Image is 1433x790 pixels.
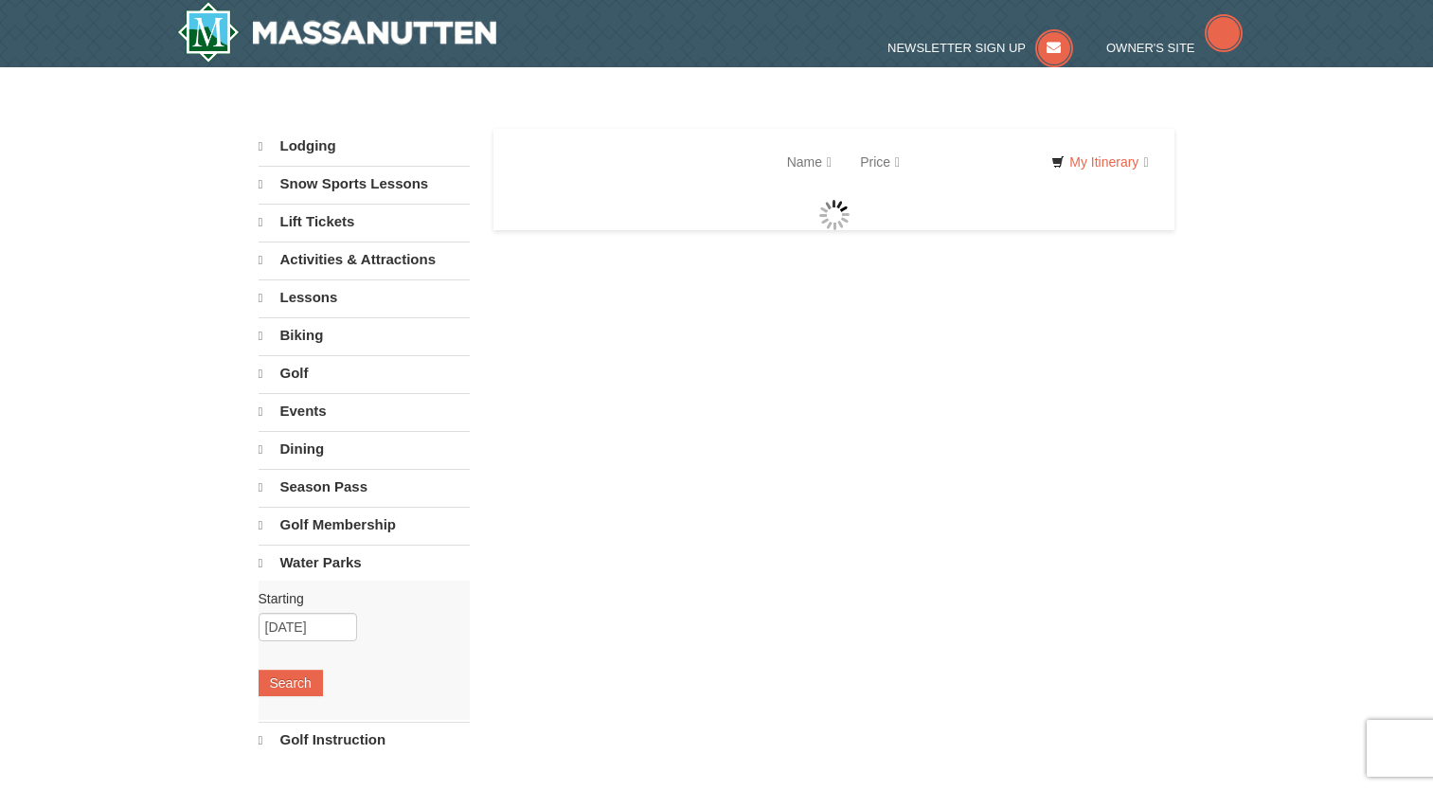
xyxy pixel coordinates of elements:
span: Owner's Site [1106,41,1195,55]
a: Lodging [259,129,470,164]
a: Activities & Attractions [259,242,470,278]
img: Massanutten Resort Logo [177,2,497,63]
a: Price [846,143,914,181]
a: Events [259,393,470,429]
a: Dining [259,431,470,467]
a: Lift Tickets [259,204,470,240]
a: My Itinerary [1039,148,1160,176]
a: Owner's Site [1106,41,1243,55]
a: Golf [259,355,470,391]
a: Name [773,143,846,181]
a: Water Parks [259,545,470,581]
a: Snow Sports Lessons [259,166,470,202]
img: wait gif [819,200,850,230]
span: Newsletter Sign Up [887,41,1026,55]
a: Golf Membership [259,507,470,543]
a: Golf Instruction [259,722,470,758]
a: Season Pass [259,469,470,505]
a: Newsletter Sign Up [887,41,1073,55]
a: Lessons [259,279,470,315]
label: Starting [259,589,456,608]
button: Search [259,670,323,696]
a: Massanutten Resort [177,2,497,63]
a: Biking [259,317,470,353]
